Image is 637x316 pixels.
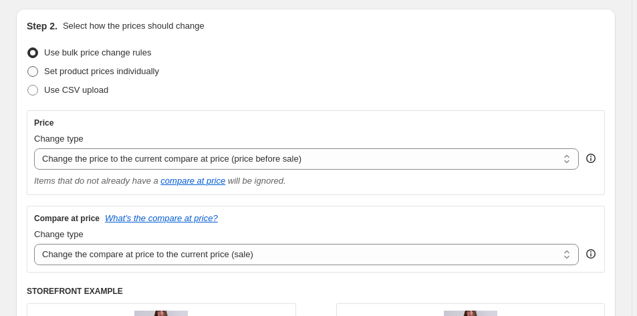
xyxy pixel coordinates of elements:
h3: Compare at price [34,213,100,224]
span: Use bulk price change rules [44,47,151,57]
button: What's the compare at price? [105,213,218,223]
h3: Price [34,118,53,128]
span: Use CSV upload [44,85,108,95]
span: Change type [34,229,84,239]
span: Set product prices individually [44,66,159,76]
span: Change type [34,134,84,144]
p: Select how the prices should change [63,19,205,33]
i: will be ignored. [228,176,286,186]
h6: STOREFRONT EXAMPLE [27,286,605,297]
h2: Step 2. [27,19,57,33]
div: help [584,152,598,165]
button: compare at price [160,176,225,186]
i: Items that do not already have a [34,176,158,186]
div: help [584,247,598,261]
